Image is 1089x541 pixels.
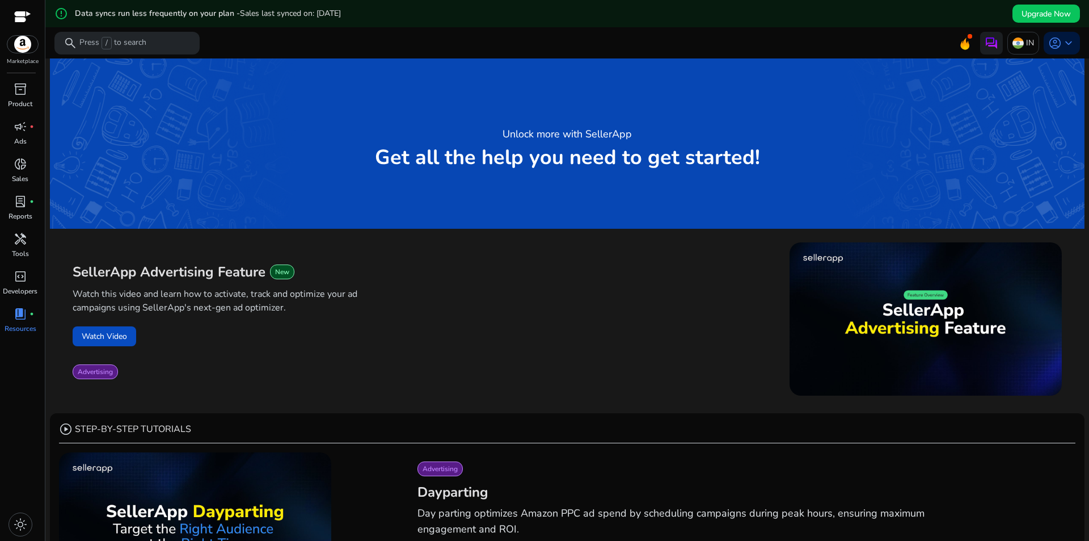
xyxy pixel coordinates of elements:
p: Sales [12,174,28,184]
p: Tools [12,249,29,259]
p: Resources [5,324,36,334]
h5: Data syncs run less frequently on your plan - [75,9,341,19]
span: Upgrade Now [1022,8,1071,20]
span: campaign [14,120,27,133]
span: / [102,37,112,49]
button: Upgrade Now [1012,5,1080,23]
span: SellerApp Advertising Feature [73,263,265,281]
p: IN [1026,33,1034,53]
span: handyman [14,232,27,246]
span: code_blocks [14,270,27,283]
span: fiber_manual_record [29,199,34,204]
span: Sales last synced on: [DATE] [240,8,341,19]
img: maxresdefault.jpg [790,242,1062,396]
div: STEP-BY-STEP TUTORIALS [59,422,191,436]
p: Watch this video and learn how to activate, track and optimize your ad campaigns using SellerApp'... [73,287,402,314]
h3: Unlock more with SellerApp [503,126,632,142]
p: Get all the help you need to get started! [375,146,760,169]
p: Day parting optimizes Amazon PPC ad spend by scheduling campaigns during peak hours, ensuring max... [417,505,929,537]
span: donut_small [14,157,27,171]
p: Marketplace [7,57,39,66]
p: Ads [14,136,27,146]
span: Advertising [78,367,113,376]
mat-icon: error_outline [54,7,68,20]
span: fiber_manual_record [29,312,34,316]
span: keyboard_arrow_down [1062,36,1075,50]
span: play_circle [59,422,73,436]
span: fiber_manual_record [29,124,34,129]
p: Press to search [79,37,146,49]
p: Developers [3,286,37,296]
span: inventory_2 [14,82,27,96]
p: Reports [9,211,32,221]
span: search [64,36,77,50]
span: New [275,267,289,276]
span: light_mode [14,518,27,531]
h2: Dayparting [417,483,1057,501]
span: account_circle [1048,36,1062,50]
span: Advertising [423,464,458,473]
img: in.svg [1012,37,1024,49]
button: Watch Video [73,326,136,346]
span: lab_profile [14,195,27,208]
img: amazon.svg [7,36,38,53]
span: book_4 [14,307,27,321]
p: Product [8,99,32,109]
